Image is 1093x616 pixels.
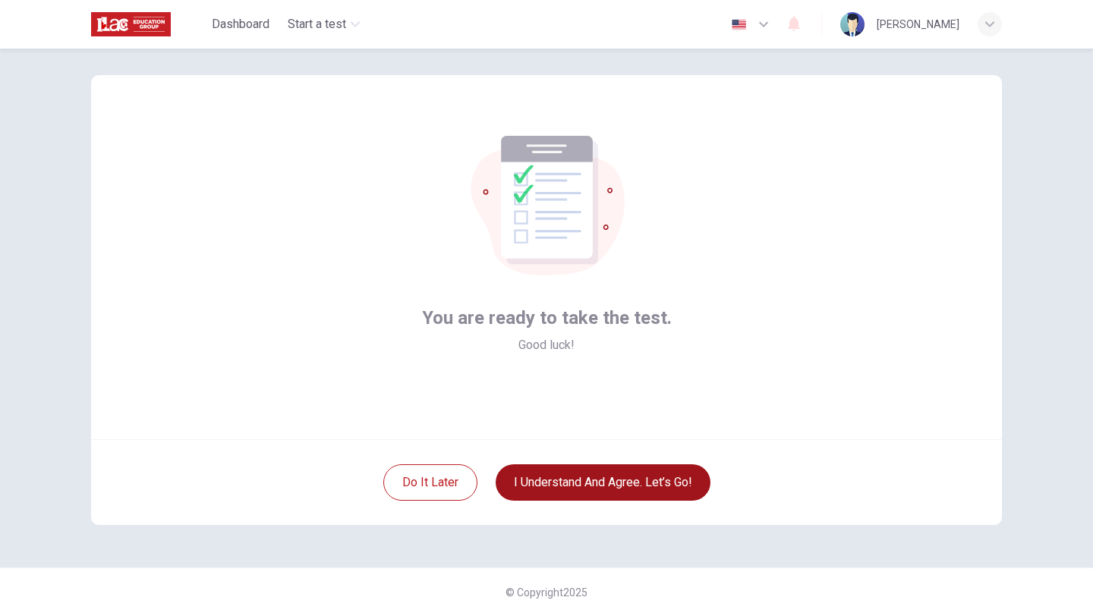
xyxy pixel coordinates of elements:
[422,306,672,330] span: You are ready to take the test.
[91,9,171,39] img: ILAC logo
[729,19,748,30] img: en
[877,15,959,33] div: [PERSON_NAME]
[212,15,269,33] span: Dashboard
[91,9,206,39] a: ILAC logo
[288,15,346,33] span: Start a test
[840,12,865,36] img: Profile picture
[506,586,587,599] span: © Copyright 2025
[496,464,710,501] button: I understand and agree. Let’s go!
[518,336,575,354] span: Good luck!
[282,11,366,38] button: Start a test
[206,11,276,38] button: Dashboard
[383,464,477,501] button: Do it later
